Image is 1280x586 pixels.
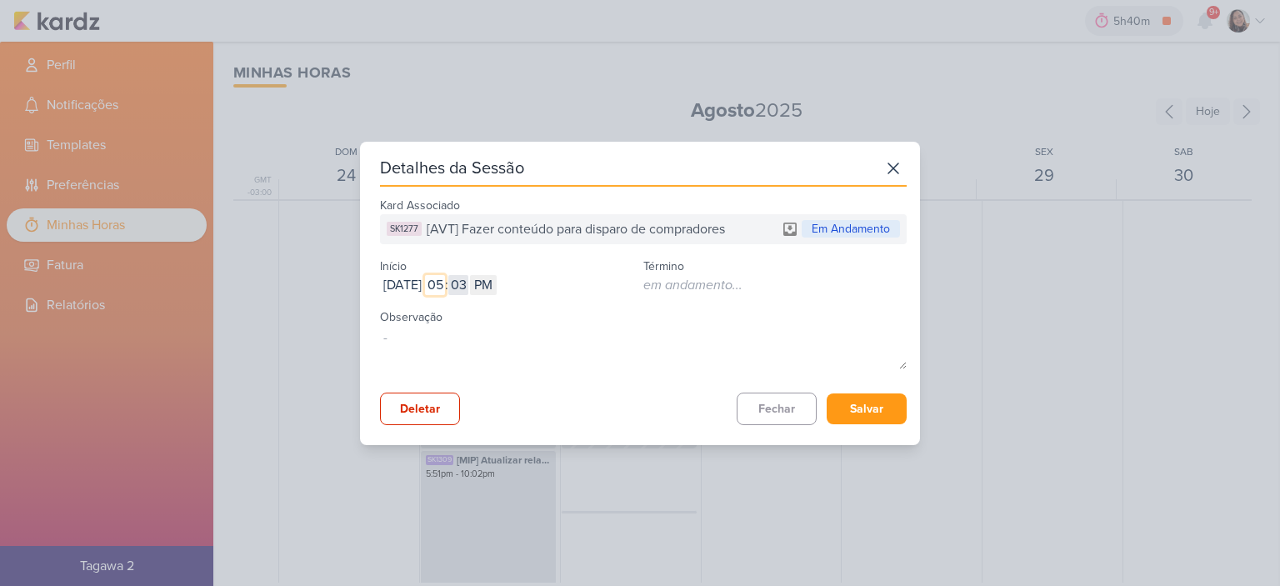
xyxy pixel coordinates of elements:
div: : [445,275,448,295]
label: Término [643,259,684,273]
button: Salvar [827,393,907,424]
button: Fechar [737,393,817,425]
div: SK1277 [387,222,422,236]
label: Observação [380,310,442,324]
div: em andamento... [643,275,742,295]
span: [AVT] Fazer conteúdo para disparo de compradores [427,219,725,239]
button: Deletar [380,393,460,425]
div: Em Andamento [802,220,900,238]
label: Kard Associado [380,198,460,213]
label: Início [380,259,407,273]
div: Detalhes da Sessão [380,157,524,180]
